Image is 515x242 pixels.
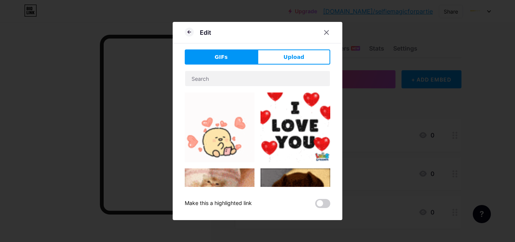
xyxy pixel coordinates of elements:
[185,92,254,162] img: Gihpy
[200,28,211,37] div: Edit
[215,53,228,61] span: GIFs
[185,71,330,86] input: Search
[185,199,252,208] div: Make this a highlighted link
[284,53,304,61] span: Upload
[185,49,257,65] button: GIFs
[185,168,254,238] img: Gihpy
[261,92,330,162] img: Gihpy
[257,49,330,65] button: Upload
